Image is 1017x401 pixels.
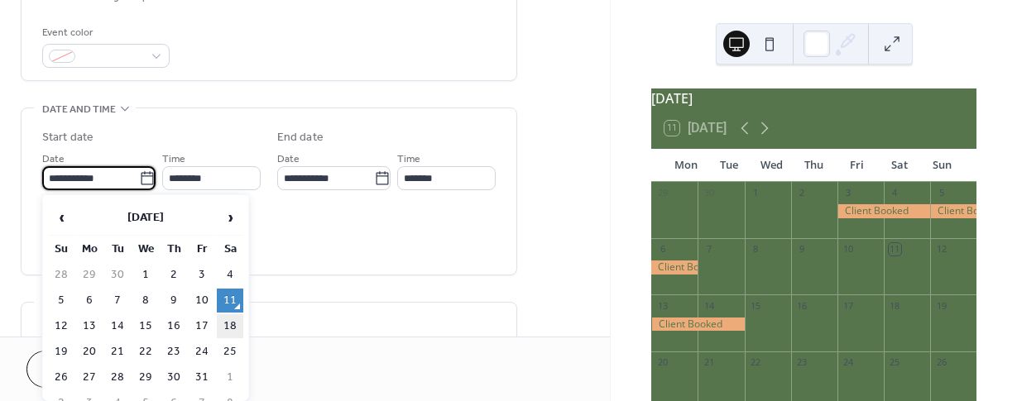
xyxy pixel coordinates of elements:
td: 4 [217,263,243,287]
th: Tu [104,237,131,261]
td: 21 [104,340,131,364]
td: 28 [104,365,131,389]
div: 20 [656,356,669,369]
td: 9 [161,289,187,313]
div: 14 [703,299,715,312]
div: Client Booked [930,204,976,218]
td: 17 [189,314,215,338]
td: 12 [48,314,74,338]
div: 10 [842,243,855,255]
td: 23 [161,340,187,364]
div: 22 [750,356,762,369]
td: 7 [104,289,131,313]
td: 31 [189,365,215,389]
div: 17 [842,299,855,312]
td: 1 [217,365,243,389]
th: Fr [189,237,215,261]
th: [DATE] [76,200,215,236]
div: 1 [750,187,762,199]
td: 30 [104,263,131,287]
td: 26 [48,365,74,389]
div: 23 [796,356,808,369]
div: Sun [920,149,963,182]
td: 28 [48,263,74,287]
td: 20 [76,340,103,364]
th: Th [161,237,187,261]
td: 22 [132,340,159,364]
div: Wed [750,149,793,182]
td: 10 [189,289,215,313]
td: 15 [132,314,159,338]
span: Date [42,150,65,168]
th: Mo [76,237,103,261]
div: 3 [842,187,855,199]
div: 6 [656,243,669,255]
div: Client Booked [651,260,698,274]
div: 24 [842,356,855,369]
div: 16 [796,299,808,312]
div: Sat [878,149,921,182]
span: Time [397,150,420,168]
div: Client Booked [837,204,930,218]
div: 13 [656,299,669,312]
div: Thu [793,149,836,182]
span: Date and time [42,101,116,118]
td: 14 [104,314,131,338]
td: 6 [76,289,103,313]
td: 13 [76,314,103,338]
div: 8 [750,243,762,255]
div: 21 [703,356,715,369]
td: 25 [217,340,243,364]
th: Sa [217,237,243,261]
td: 2 [161,263,187,287]
div: 30 [703,187,715,199]
td: 18 [217,314,243,338]
td: 19 [48,340,74,364]
div: Fri [835,149,878,182]
div: 26 [935,356,947,369]
div: 11 [889,243,901,255]
th: We [132,237,159,261]
th: Su [48,237,74,261]
div: 12 [935,243,947,255]
td: 1 [132,263,159,287]
div: 15 [750,299,762,312]
td: 29 [76,263,103,287]
td: 30 [161,365,187,389]
td: 24 [189,340,215,364]
td: 16 [161,314,187,338]
td: 29 [132,365,159,389]
div: 7 [703,243,715,255]
div: 9 [796,243,808,255]
td: 8 [132,289,159,313]
div: 18 [889,299,901,312]
span: › [218,201,242,234]
div: 4 [889,187,901,199]
div: Tue [708,149,751,182]
span: Time [162,150,185,168]
button: Cancel [26,351,128,388]
div: Start date [42,129,94,146]
td: 11 [217,289,243,313]
span: ‹ [49,201,74,234]
div: 5 [935,187,947,199]
td: 27 [76,365,103,389]
div: [DATE] [651,88,976,108]
div: Mon [664,149,708,182]
div: Client Booked [651,317,744,332]
span: Date [277,150,300,168]
div: End date [277,129,324,146]
div: 29 [656,187,669,199]
div: 19 [935,299,947,312]
div: 25 [889,356,901,369]
div: Event color [42,24,166,41]
td: 5 [48,289,74,313]
td: 3 [189,263,215,287]
div: 2 [796,187,808,199]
